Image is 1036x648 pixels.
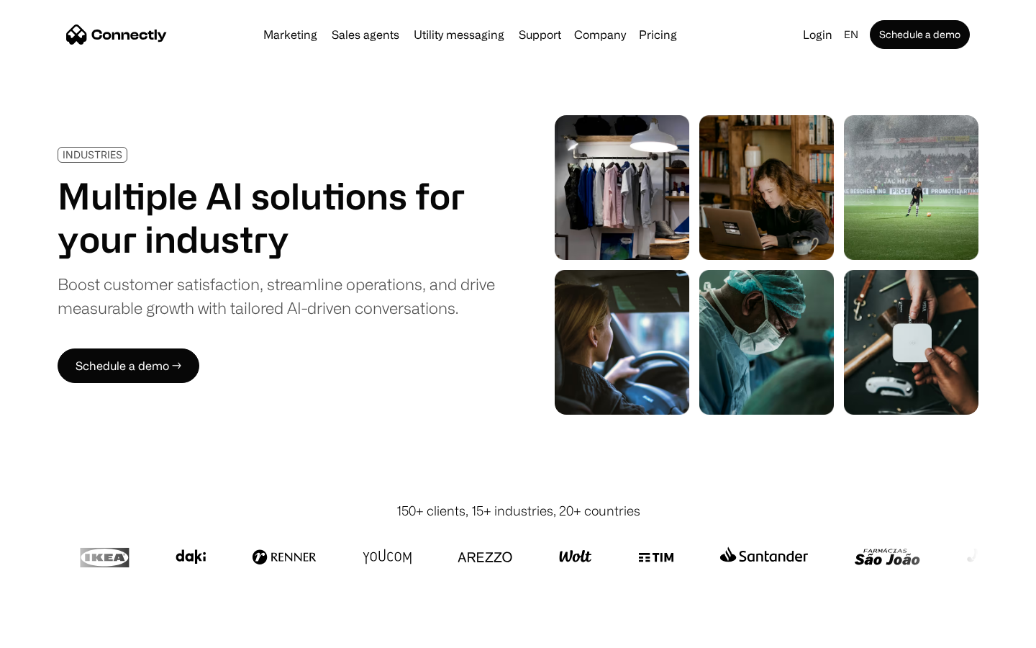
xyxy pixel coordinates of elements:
h1: Multiple AI solutions for your industry [58,174,495,261]
a: Pricing [633,29,683,40]
div: Company [570,24,630,45]
div: INDUSTRIES [63,149,122,160]
div: Boost customer satisfaction, streamline operations, and drive measurable growth with tailored AI-... [58,272,495,320]
div: en [838,24,867,45]
div: Company [574,24,626,45]
a: Utility messaging [408,29,510,40]
a: Schedule a demo → [58,348,199,383]
aside: Language selected: English [14,621,86,643]
div: en [844,24,858,45]
a: Sales agents [326,29,405,40]
a: Login [797,24,838,45]
a: home [66,24,167,45]
div: 150+ clients, 15+ industries, 20+ countries [396,501,640,521]
a: Support [513,29,567,40]
ul: Language list [29,623,86,643]
a: Schedule a demo [870,20,970,49]
a: Marketing [258,29,323,40]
